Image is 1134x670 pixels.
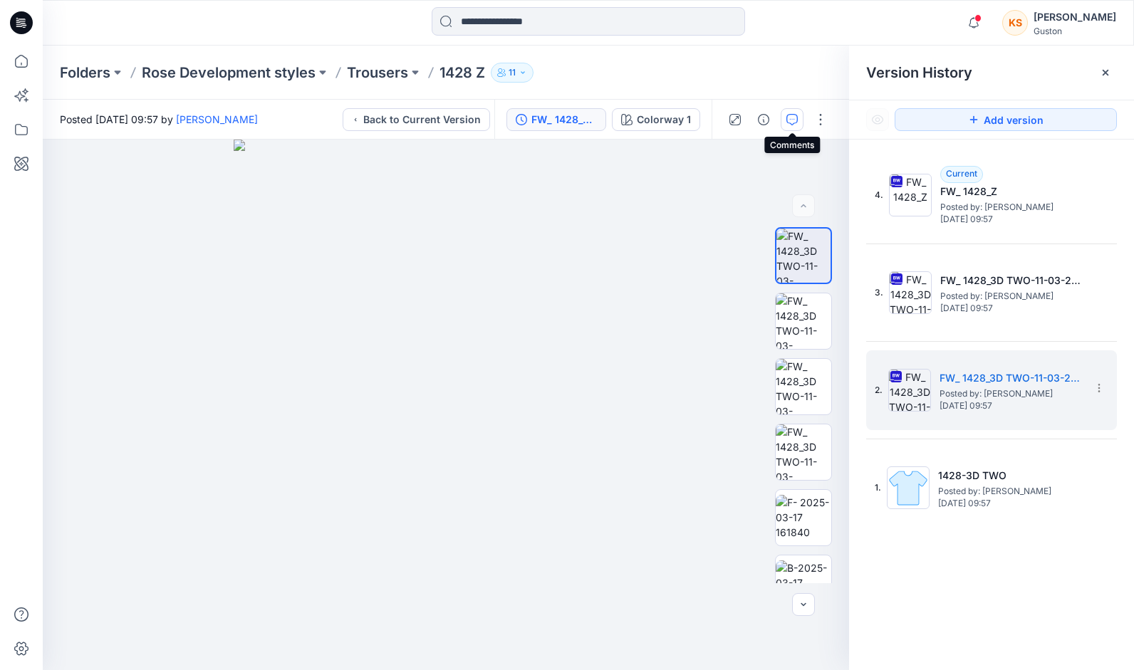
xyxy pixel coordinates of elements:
[776,229,831,283] img: FW_ 1428_3D TWO-11-03-2025_Front
[776,359,831,414] img: FW_ 1428_3D TWO-11-03-2025_Left
[940,272,1083,289] h5: FW_ 1428_3D TWO-11-03-2025
[940,370,1082,387] h5: FW_ 1428_3D TWO-11-03-2025
[940,214,1083,224] span: [DATE] 09:57
[875,481,881,494] span: 1.
[875,286,883,299] span: 3.
[142,63,316,83] a: Rose Development styles
[234,140,658,670] img: eyJhbGciOiJIUzI1NiIsImtpZCI6IjAiLCJzbHQiOiJzZXMiLCJ0eXAiOiJKV1QifQ.eyJkYXRhIjp7InR5cGUiOiJzdG9yYW...
[940,387,1082,401] span: Posted by: Tharindu Lakmal Perera
[776,293,831,349] img: FW_ 1428_3D TWO-11-03-2025_Back
[940,303,1083,313] span: [DATE] 09:57
[637,112,691,127] div: Colorway 1
[776,560,831,605] img: B-2025-03-17 161913
[1002,10,1028,36] div: KS
[491,63,534,83] button: 11
[895,108,1117,131] button: Add version
[875,189,883,201] span: 4.
[509,65,516,80] p: 11
[531,112,597,127] div: FW_ 1428_3D TWO-11-03-2025
[347,63,408,83] a: Trousers
[940,401,1082,411] span: [DATE] 09:57
[946,168,977,179] span: Current
[887,466,930,509] img: 1428-3D TWO
[752,108,775,131] button: Details
[612,108,700,131] button: Colorway 1
[875,384,883,397] span: 2.
[776,424,831,480] img: FW_ 1428_3D TWO-11-03-2025_Right
[940,289,1083,303] span: Posted by: Tharindu Lakmal Perera
[343,108,490,131] button: Back to Current Version
[889,174,932,216] img: FW_ 1428_Z
[940,200,1083,214] span: Posted by: Tharindu Lakmal Perera
[888,369,931,412] img: FW_ 1428_3D TWO-11-03-2025
[439,63,485,83] p: 1428 Z
[938,484,1081,498] span: Posted by: Tharindu Lakmal Perera
[1034,26,1116,36] div: Guston
[866,64,972,81] span: Version History
[1100,67,1111,78] button: Close
[776,495,831,540] img: F- 2025-03-17 161840
[1034,9,1116,26] div: [PERSON_NAME]
[938,498,1081,508] span: [DATE] 09:57
[60,63,110,83] a: Folders
[938,467,1081,484] h5: 1428-3D TWO
[60,112,258,127] span: Posted [DATE] 09:57 by
[940,183,1083,200] h5: FW_ 1428_Z
[176,113,258,125] a: [PERSON_NAME]
[889,271,932,314] img: FW_ 1428_3D TWO-11-03-2025
[506,108,606,131] button: FW_ 1428_3D TWO-11-03-2025
[866,108,889,131] button: Show Hidden Versions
